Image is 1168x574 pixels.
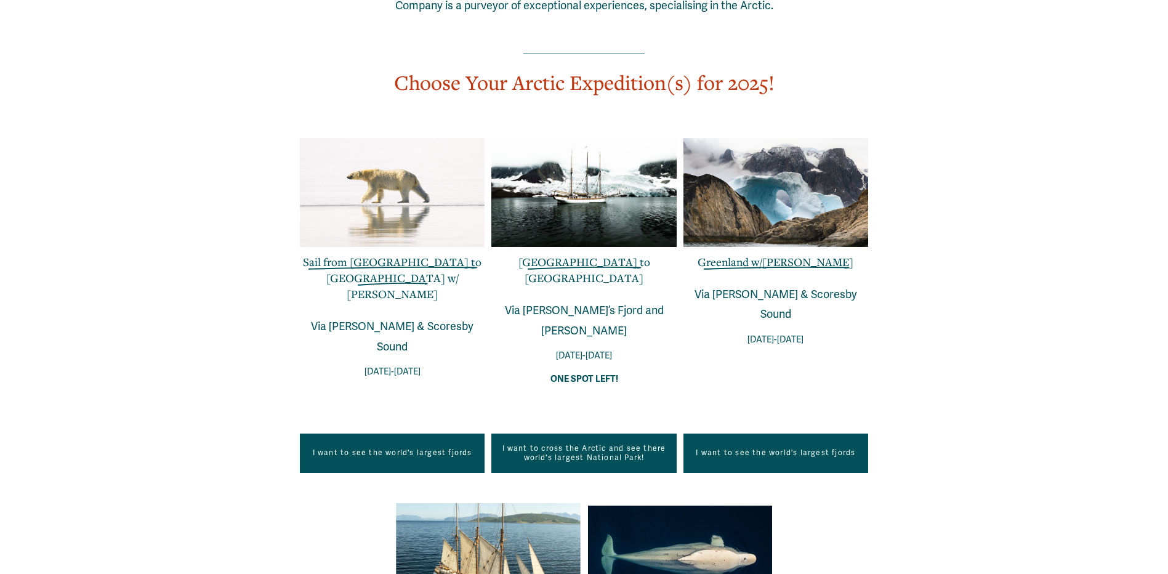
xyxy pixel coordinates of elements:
strong: ONE SPOT LEFT! [550,373,618,384]
span: Choose Your Arctic Expedition(s) for 2025! [394,69,775,95]
a: Sail from [GEOGRAPHIC_DATA] to [GEOGRAPHIC_DATA] w/ [PERSON_NAME] [303,254,481,301]
p: [DATE]-[DATE] [683,332,868,348]
p: Via [PERSON_NAME] & Scoresby Sound [300,317,485,357]
a: I want to cross the Arctic and see there world's largest National Park! [491,434,676,473]
a: Greenland w/[PERSON_NAME] [698,254,853,269]
p: Via [PERSON_NAME]’s Fjord and [PERSON_NAME] [491,301,676,341]
a: I want to see the world's largest fjords [300,434,485,473]
p: [DATE]-[DATE] [300,364,485,380]
a: [GEOGRAPHIC_DATA] to [GEOGRAPHIC_DATA] [518,254,650,285]
a: I want to see the world's largest fjords [683,434,868,473]
p: Via [PERSON_NAME] & Scoresby Sound [683,285,868,325]
p: [DATE]-[DATE] [491,348,676,364]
